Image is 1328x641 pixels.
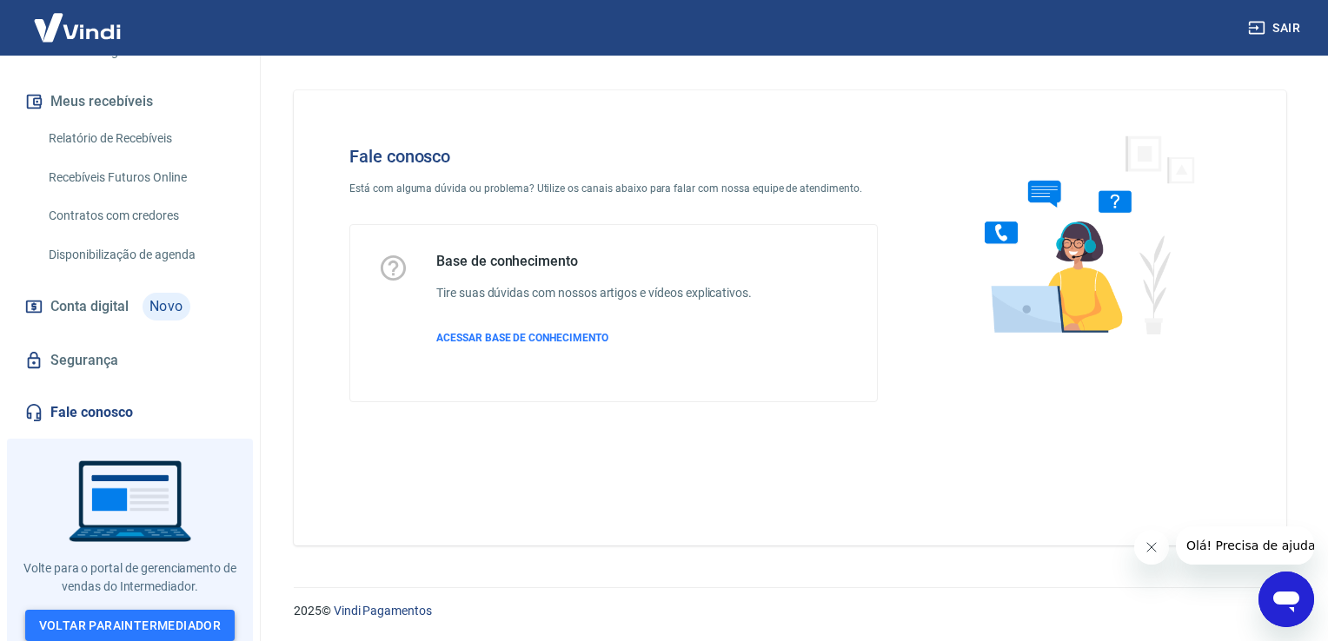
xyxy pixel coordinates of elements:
a: Vindi Pagamentos [334,604,432,618]
h5: Base de conhecimento [436,253,752,270]
img: Fale conosco [950,118,1214,350]
span: ACESSAR BASE DE CONHECIMENTO [436,332,608,344]
button: Sair [1245,12,1307,44]
a: Disponibilização de agenda [42,237,239,273]
a: Relatório de Recebíveis [42,121,239,156]
span: Conta digital [50,294,129,319]
a: Conta digitalNovo [21,286,239,327]
p: 2025 © [294,602,1286,620]
span: Novo [143,293,190,320]
a: ACESSAR BASE DE CONHECIMENTO [436,330,752,346]
iframe: Fechar mensagem [1134,530,1169,565]
a: Fale conosco [21,393,239,432]
iframe: Botão para abrir a janela de mensagens [1258,572,1314,627]
p: Está com alguma dúvida ou problema? Utilize os canais abaixo para falar com nossa equipe de atend... [349,181,878,196]
img: Vindi [21,1,134,54]
button: Meus recebíveis [21,83,239,121]
h6: Tire suas dúvidas com nossos artigos e vídeos explicativos. [436,284,752,302]
h4: Fale conosco [349,146,878,167]
a: Segurança [21,341,239,380]
a: Recebíveis Futuros Online [42,160,239,195]
span: Olá! Precisa de ajuda? [10,12,146,26]
iframe: Mensagem da empresa [1176,526,1314,565]
a: Contratos com credores [42,198,239,234]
